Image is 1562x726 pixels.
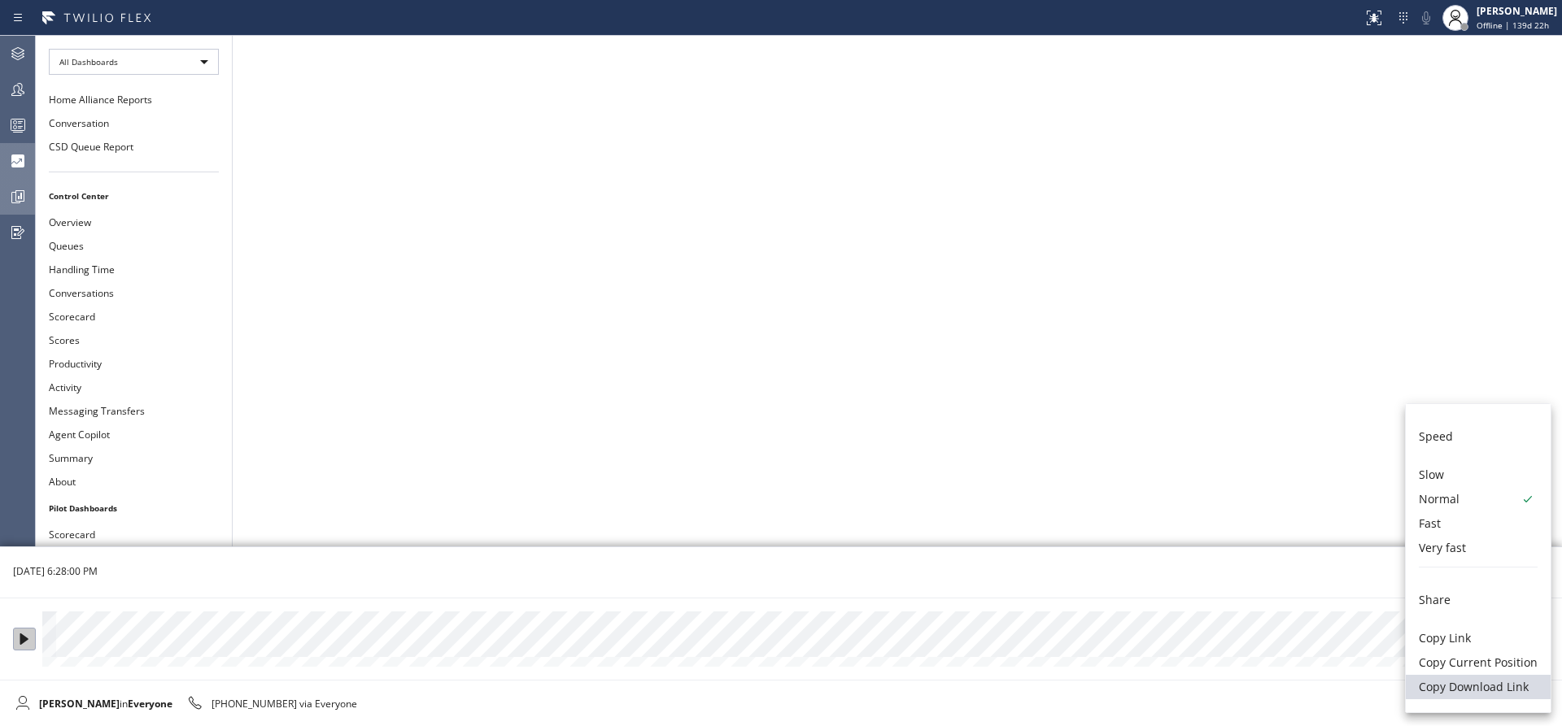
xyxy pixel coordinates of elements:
[1406,463,1551,487] li: Slow
[1406,487,1551,511] li: Normal
[1406,536,1551,560] li: Very fast
[1406,404,1551,463] li: Speed
[1406,626,1551,650] li: Copy Link
[1406,675,1551,699] li: Copy Download Link
[1406,567,1551,626] li: Share
[1406,650,1551,675] li: Copy Current Position
[1406,511,1551,536] li: Fast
